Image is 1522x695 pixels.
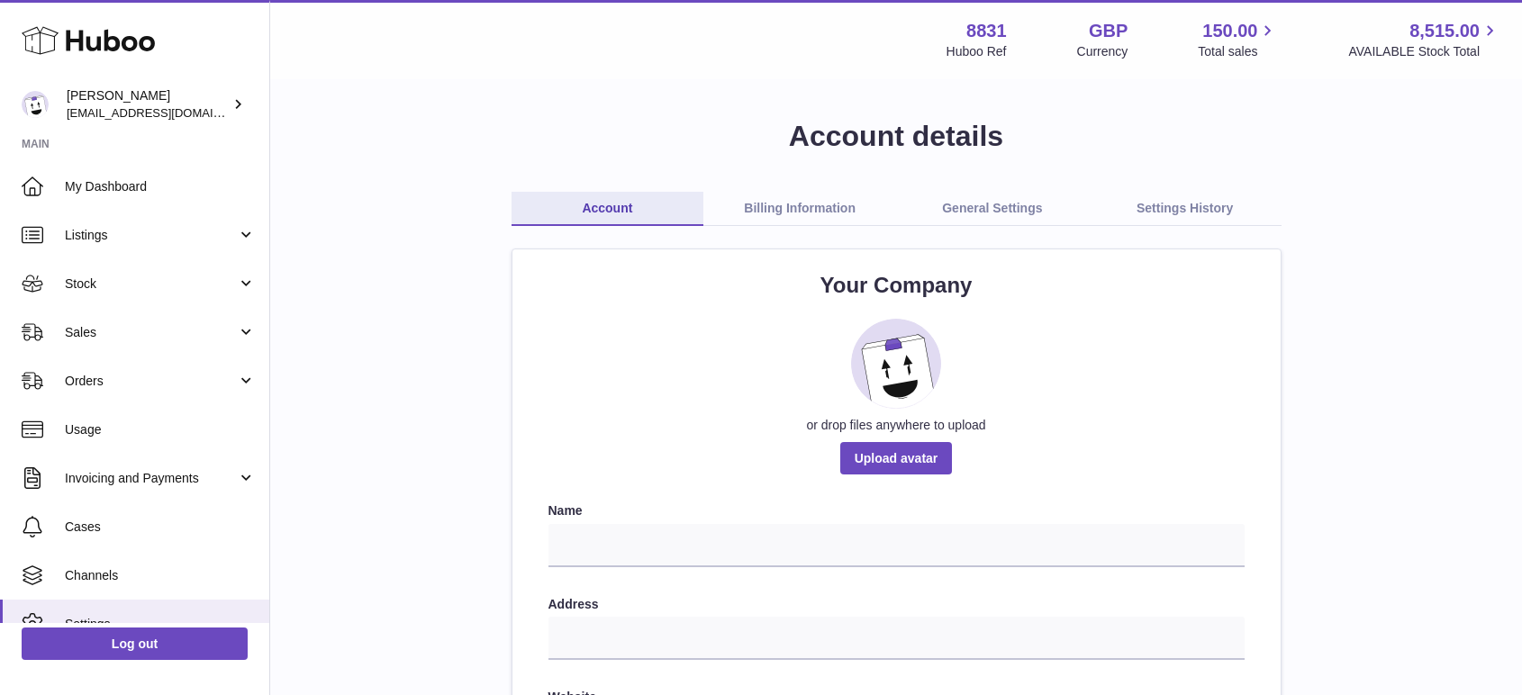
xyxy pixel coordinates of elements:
[966,19,1007,43] strong: 8831
[947,43,1007,60] div: Huboo Ref
[65,421,256,438] span: Usage
[512,192,704,226] a: Account
[65,470,237,487] span: Invoicing and Payments
[851,319,941,409] img: placeholder_image.svg
[1089,19,1128,43] strong: GBP
[1348,43,1500,60] span: AVAILABLE Stock Total
[548,596,1245,613] label: Address
[840,442,953,474] span: Upload avatar
[67,105,265,120] span: [EMAIL_ADDRESS][DOMAIN_NAME]
[65,227,237,244] span: Listings
[1202,19,1257,43] span: 150.00
[896,192,1089,226] a: General Settings
[1198,19,1278,60] a: 150.00 Total sales
[65,324,237,341] span: Sales
[299,117,1493,156] h1: Account details
[1198,43,1278,60] span: Total sales
[22,91,49,118] img: internalAdmin-8831@internal.huboo.com
[1348,19,1500,60] a: 8,515.00 AVAILABLE Stock Total
[1089,192,1282,226] a: Settings History
[65,616,256,633] span: Settings
[65,373,237,390] span: Orders
[1077,43,1128,60] div: Currency
[548,417,1245,434] div: or drop files anywhere to upload
[548,502,1245,519] label: Name
[65,567,256,584] span: Channels
[22,627,248,660] a: Log out
[703,192,896,226] a: Billing Information
[65,178,256,195] span: My Dashboard
[65,275,237,293] span: Stock
[1409,19,1480,43] span: 8,515.00
[65,519,256,536] span: Cases
[67,87,229,122] div: [PERSON_NAME]
[548,271,1245,300] h2: Your Company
